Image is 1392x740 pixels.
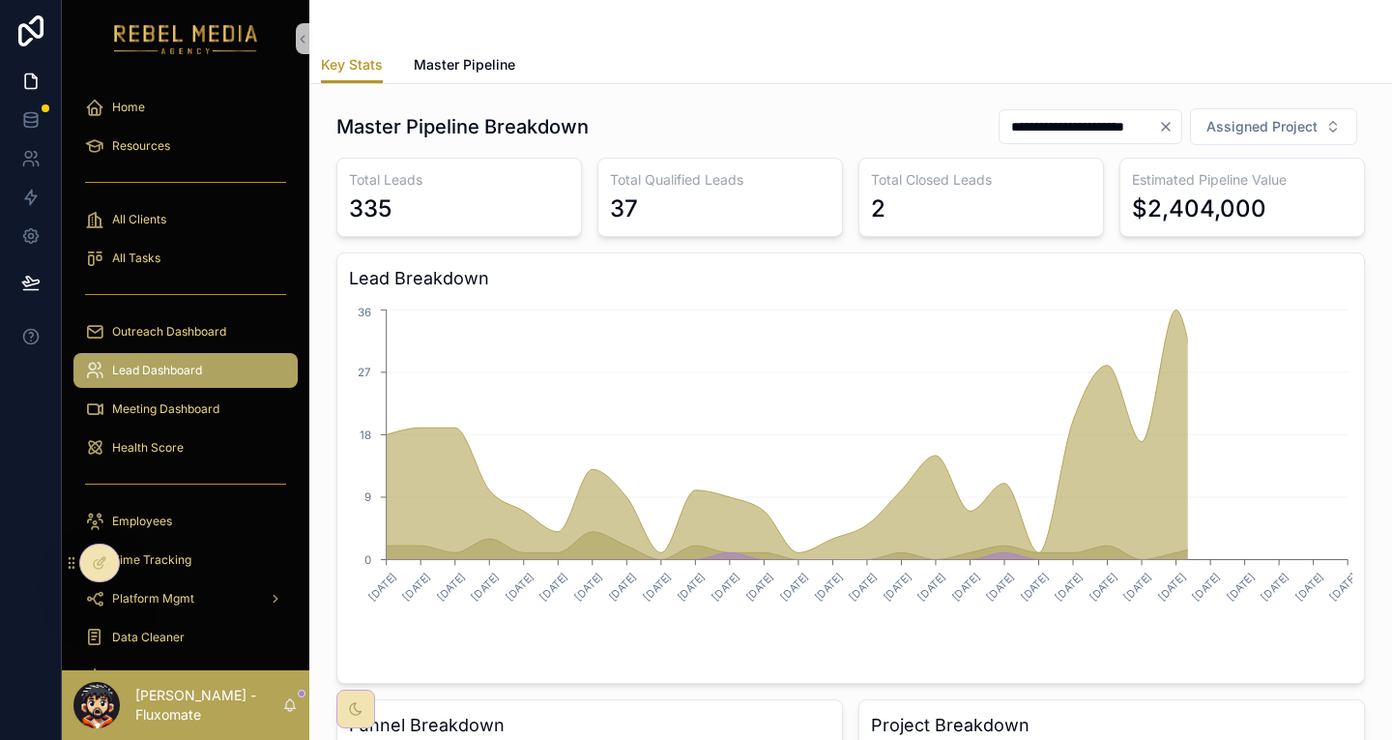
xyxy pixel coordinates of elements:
[112,591,194,607] span: Platform Mgmt
[62,77,309,670] div: scrollable content
[606,571,639,604] text: [DATE]
[112,100,145,115] span: Home
[73,620,298,655] a: Data Cleaner
[349,193,391,224] div: 335
[360,429,371,442] tspan: 18
[1087,571,1120,604] text: [DATE]
[871,712,1352,739] h3: Project Breakdown
[1190,108,1357,145] button: Select Button
[675,571,708,604] text: [DATE]
[112,363,202,378] span: Lead Dashboard
[358,306,371,319] tspan: 36
[414,47,515,86] a: Master Pipeline
[641,571,674,604] text: [DATE]
[321,55,383,74] span: Key Stats
[504,571,536,604] text: [DATE]
[349,170,569,190] h3: Total Leads
[744,571,777,604] text: [DATE]
[135,686,282,725] p: [PERSON_NAME] - Fluxomate
[73,129,298,163] a: Resources
[112,630,185,645] span: Data Cleaner
[1132,170,1352,190] h3: Estimated Pipeline Value
[1327,571,1360,604] text: [DATE]
[73,430,298,465] a: Health Score
[349,265,1352,292] h3: Lead Breakdown
[336,113,589,140] h1: Master Pipeline Breakdown
[321,47,383,84] a: Key Stats
[358,366,371,379] tspan: 27
[813,571,846,604] text: [DATE]
[469,571,502,604] text: [DATE]
[112,324,226,340] span: Outreach Dashboard
[1190,571,1223,604] text: [DATE]
[112,212,166,227] span: All Clients
[1225,571,1258,604] text: [DATE]
[537,571,570,604] text: [DATE]
[73,392,298,427] a: Meeting Dashboard
[1019,571,1052,604] text: [DATE]
[112,514,172,529] span: Employees
[1259,571,1291,604] text: [DATE]
[73,353,298,388] a: Lead Dashboard
[364,553,371,567] tspan: 0
[73,314,298,349] a: Outreach Dashboard
[1158,119,1181,134] button: Clear
[400,571,433,604] text: [DATE]
[112,440,184,456] span: Health Score
[1206,117,1318,136] span: Assigned Project
[778,571,811,604] text: [DATE]
[610,193,638,224] div: 37
[435,571,468,604] text: [DATE]
[882,571,914,604] text: [DATE]
[112,251,160,266] span: All Tasks
[73,543,298,577] a: Time Tracking
[915,571,948,604] text: [DATE]
[114,23,258,54] img: App logo
[112,552,191,568] span: Time Tracking
[1053,571,1086,604] text: [DATE]
[73,202,298,237] a: All Clients
[1121,571,1154,604] text: [DATE]
[73,504,298,539] a: Employees
[572,571,605,604] text: [DATE]
[349,300,1352,671] div: chart
[610,170,830,190] h3: Total Qualified Leads
[366,571,399,604] text: [DATE]
[871,193,885,224] div: 2
[364,490,371,504] tspan: 9
[847,571,880,604] text: [DATE]
[871,170,1091,190] h3: Total Closed Leads
[349,712,830,739] h3: Funnel Breakdown
[1156,571,1189,604] text: [DATE]
[73,90,298,125] a: Home
[414,55,515,74] span: Master Pipeline
[112,138,170,154] span: Resources
[1132,193,1266,224] div: $2,404,000
[710,571,742,604] text: [DATE]
[112,401,219,417] span: Meeting Dashboard
[950,571,983,604] text: [DATE]
[73,241,298,276] a: All Tasks
[1293,571,1326,604] text: [DATE]
[73,581,298,616] a: Platform Mgmt
[984,571,1017,604] text: [DATE]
